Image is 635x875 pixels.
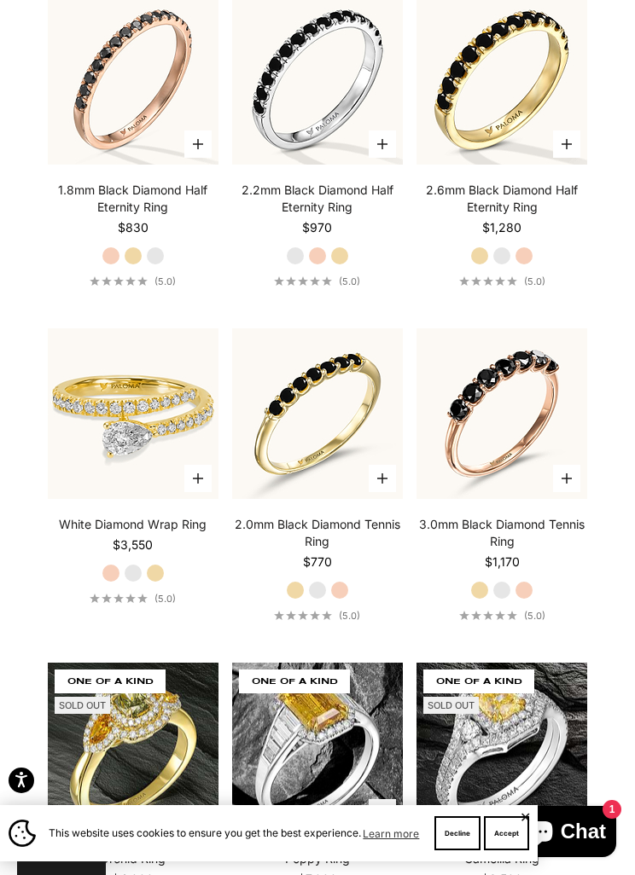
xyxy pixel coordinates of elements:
button: Accept [484,816,529,850]
inbox-online-store-chat: Shopify online store chat [512,806,621,861]
sale-price: $1,280 [482,219,521,236]
img: #RoseGold [417,328,587,499]
div: 5.0 out of 5.0 stars [274,276,332,286]
img: Cookie banner [9,820,36,847]
span: (5.0) [524,275,545,287]
a: 5.0 out of 5.0 stars(5.0) [274,610,360,622]
span: (5.0) [524,610,545,622]
a: White Diamond Wrap Ring [59,516,207,533]
a: 5.0 out of 5.0 stars(5.0) [459,275,545,287]
sold-out-badge: Sold out [55,697,110,714]
sale-price: $3,550 [113,536,153,553]
a: 1.8mm Black Diamond Half Eternity Ring [48,182,218,216]
a: 5.0 out of 5.0 stars(5.0) [274,275,360,287]
span: ONE OF A KIND [55,669,166,693]
sale-price: $1,170 [485,553,520,571]
a: Learn more [361,824,422,843]
img: #YellowGold [48,328,218,499]
div: 5.0 out of 5.0 stars [90,276,148,286]
a: 2.2mm Black Diamond Half Eternity Ring [232,182,403,216]
span: one of a kind [423,669,534,693]
span: (5.0) [154,275,176,287]
img: #YellowGold #WhiteGold #RoseGold [232,663,403,833]
img: 2.0mm Black Diamond Tennis Ring [232,328,403,499]
sold-out-badge: Sold out [423,697,479,714]
a: 3.0mm Black Diamond Tennis Ring [417,516,587,550]
a: 5.0 out of 5.0 stars(5.0) [459,610,545,622]
img: #YellowGold #WhiteGold #RoseGold [417,663,587,833]
span: (5.0) [154,593,176,605]
span: ONE OF A KIND [239,669,350,693]
a: 2.6mm Black Diamond Half Eternity Ring [417,182,587,216]
img: #YellowGold #WhiteGold #RoseGold [48,663,218,833]
button: Decline [434,816,481,850]
span: (5.0) [339,275,360,287]
div: 5.0 out of 5.0 stars [459,611,517,620]
div: 5.0 out of 5.0 stars [90,594,148,603]
span: (5.0) [339,610,360,622]
div: 5.0 out of 5.0 stars [274,611,332,620]
button: Close [520,812,531,822]
sale-price: $970 [302,219,332,236]
a: 5.0 out of 5.0 stars(5.0) [90,593,176,605]
div: 5.0 out of 5.0 stars [459,276,517,286]
sale-price: $770 [303,553,332,571]
span: This website uses cookies to ensure you get the best experience. [49,824,422,843]
sale-price: $830 [118,219,149,236]
a: 2.0mm Black Diamond Tennis Ring [232,516,403,550]
a: 5.0 out of 5.0 stars(5.0) [90,275,176,287]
